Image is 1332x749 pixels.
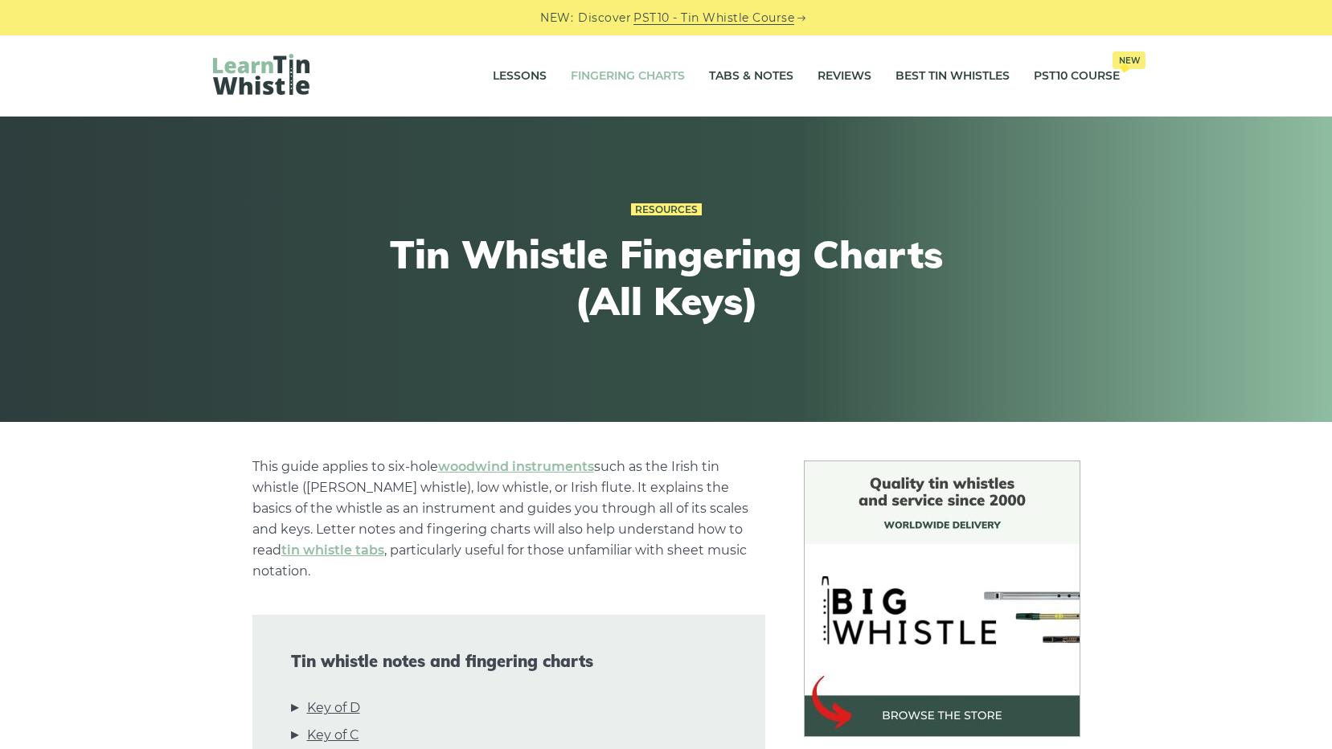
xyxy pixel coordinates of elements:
a: woodwind instruments [438,459,594,474]
a: Reviews [818,56,871,96]
a: Lessons [493,56,547,96]
img: LearnTinWhistle.com [213,54,309,95]
a: Fingering Charts [571,56,685,96]
h1: Tin Whistle Fingering Charts (All Keys) [371,231,962,324]
a: tin whistle tabs [281,542,384,558]
span: Tin whistle notes and fingering charts [291,652,727,671]
img: BigWhistle Tin Whistle Store [804,460,1080,737]
a: Tabs & Notes [709,56,793,96]
span: New [1113,51,1146,69]
a: Best Tin Whistles [896,56,1010,96]
a: Resources [631,203,702,216]
p: This guide applies to six-hole such as the Irish tin whistle ([PERSON_NAME] whistle), low whistle... [252,456,765,582]
a: PST10 CourseNew [1034,56,1120,96]
a: Key of D [307,698,360,718]
a: Key of C [307,725,359,746]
